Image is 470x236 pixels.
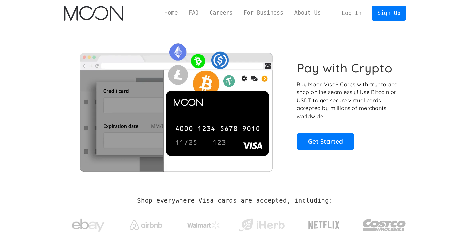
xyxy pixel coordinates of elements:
[137,197,333,204] h2: Shop everywhere Visa cards are accepted, including:
[64,39,288,171] img: Moon Cards let you spend your crypto anywhere Visa is accepted.
[159,9,183,17] a: Home
[237,217,286,234] img: iHerb
[187,221,220,229] img: Walmart
[72,215,105,236] img: ebay
[308,217,340,233] img: Netflix
[297,61,393,75] h1: Pay with Crypto
[122,213,170,233] a: Airbnb
[297,133,354,149] a: Get Started
[297,80,399,120] p: Buy Moon Visa® Cards with crypto and shop online seamlessly! Use Bitcoin or USDT to get secure vi...
[64,6,123,21] a: home
[64,6,123,21] img: Moon Logo
[336,6,367,20] a: Log In
[130,220,162,230] img: Airbnb
[289,9,326,17] a: About Us
[180,215,228,232] a: Walmart
[183,9,204,17] a: FAQ
[204,9,238,17] a: Careers
[238,9,289,17] a: For Business
[372,6,406,20] a: Sign Up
